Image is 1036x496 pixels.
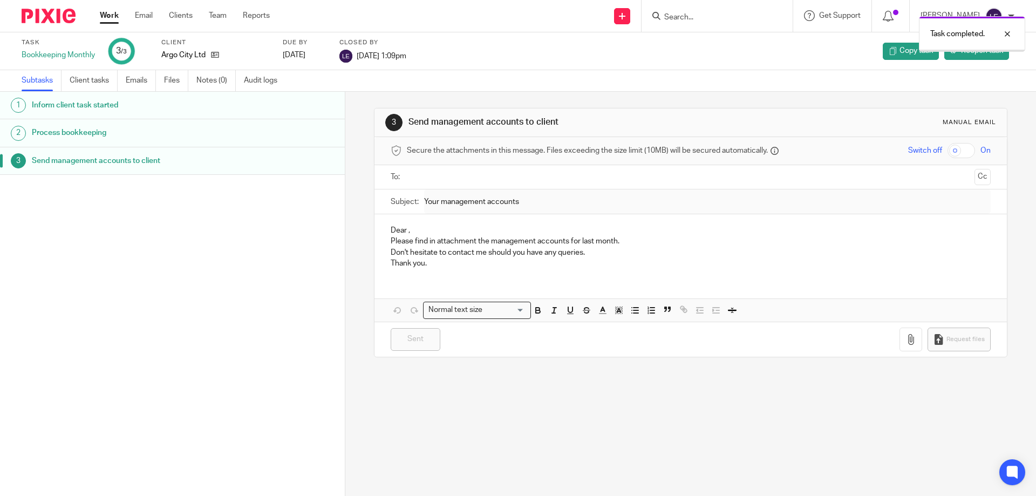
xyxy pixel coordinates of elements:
div: Bookkeeping Monthly [22,50,95,60]
img: svg%3E [339,50,352,63]
h1: Inform client task started [32,97,234,113]
a: Client tasks [70,70,118,91]
a: Files [164,70,188,91]
input: Sent [391,328,440,351]
a: Clients [169,10,193,21]
label: Closed by [339,38,406,47]
a: Work [100,10,119,21]
a: Emails [126,70,156,91]
input: Search for option [486,304,524,316]
p: Task completed. [930,29,985,39]
h1: Send management accounts to client [32,153,234,169]
button: Request files [928,328,990,352]
p: Dear , [391,225,990,236]
img: Pixie [22,9,76,23]
small: /3 [121,49,127,55]
div: [DATE] [283,50,326,60]
a: Subtasks [22,70,62,91]
div: 1 [11,98,26,113]
a: Team [209,10,227,21]
span: On [980,145,991,156]
label: To: [391,172,403,182]
div: Manual email [943,118,996,127]
span: Secure the attachments in this message. Files exceeding the size limit (10MB) will be secured aut... [407,145,768,156]
span: Request files [946,335,985,344]
label: Due by [283,38,326,47]
p: Don't hesitate to contact me should you have any queries. [391,247,990,258]
p: Argo City Ltd [161,50,206,60]
span: [DATE] 1:09pm [357,52,406,59]
img: svg%3E [985,8,1003,25]
div: 2 [11,126,26,141]
a: Reports [243,10,270,21]
a: Notes (0) [196,70,236,91]
h1: Send management accounts to client [408,117,714,128]
div: 3 [11,153,26,168]
div: 3 [385,114,403,131]
div: 3 [116,45,127,57]
a: Audit logs [244,70,285,91]
label: Subject: [391,196,419,207]
p: Please find in attachment the management accounts for last month. [391,236,990,247]
span: Switch off [908,145,942,156]
label: Task [22,38,95,47]
button: Cc [974,169,991,185]
div: Search for option [423,302,531,318]
span: Normal text size [426,304,485,316]
label: Client [161,38,269,47]
p: Thank you. [391,258,990,269]
h1: Process bookkeeping [32,125,234,141]
a: Email [135,10,153,21]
